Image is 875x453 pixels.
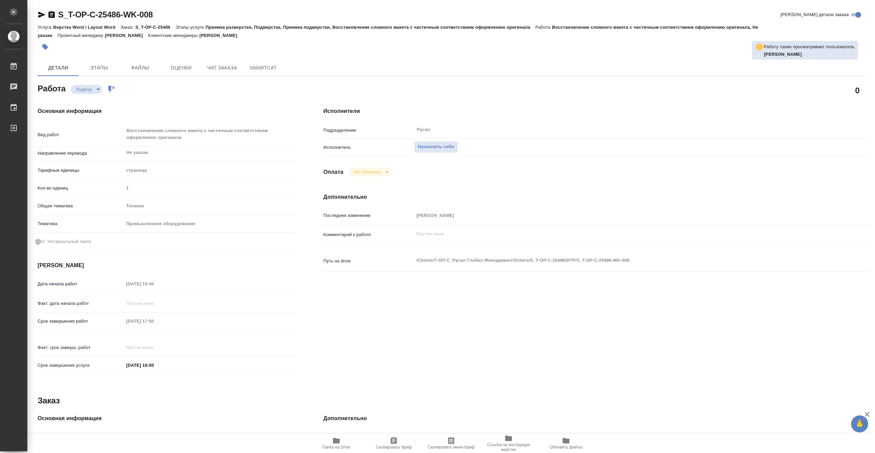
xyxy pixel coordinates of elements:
h2: 0 [855,85,860,96]
p: Срок завершения работ [38,318,124,325]
button: Папка на Drive [308,434,365,453]
h4: Исполнители [323,107,867,115]
p: Факт. дата начала работ [38,300,124,307]
span: Скопировать мини-бриф [428,445,474,450]
div: Промышленное оборудование [124,218,296,230]
button: Не оплачена [352,169,383,175]
input: Пустое поле [124,183,296,193]
button: Скопировать бриф [365,434,422,453]
p: Дата начала работ [38,281,124,287]
span: Детали [42,64,75,72]
textarea: /Clients/Т-ОП-С_Русал Глобал Менеджмент/Orders/S_T-OP-C-25486/DTP/S_T-OP-C-25486-WK-008 [414,255,822,266]
h4: Дополнительно [323,414,867,423]
span: Назначить себя [418,143,454,151]
p: Верстка Word / Layout Word [53,25,120,30]
span: Нотариальный заказ [48,238,91,245]
p: Тематика [38,220,124,227]
span: Скопировать бриф [376,445,412,450]
button: Назначить себя [414,141,458,153]
p: Комментарий к работе [323,231,414,238]
b: [PERSON_NAME] [764,52,802,57]
span: [PERSON_NAME] детали заказа [781,11,849,18]
div: страница [124,165,296,176]
p: Общая тематика [38,203,124,209]
h4: Дополнительно [323,193,867,201]
p: [PERSON_NAME] [105,33,148,38]
a: S_T-OP-C-25486-WK-008 [58,10,153,19]
h4: Основная информация [38,414,296,423]
span: Чат заказа [206,64,239,72]
p: Исполнитель [323,144,414,151]
p: Тарифные единицы [38,167,124,174]
span: Файлы [124,64,157,72]
h2: Заказ [38,395,60,406]
h4: Основная информация [38,107,296,115]
p: Проектный менеджер [57,33,105,38]
button: 🙏 [851,415,868,432]
p: Срок завершения услуги [38,362,124,369]
span: Ссылка на инструкции верстки [484,442,533,452]
span: Этапы [83,64,116,72]
button: Скопировать ссылку для ЯМессенджера [38,11,46,19]
h4: [PERSON_NAME] [38,261,296,270]
p: Подразделение [323,127,414,134]
input: Пустое поле [124,298,184,308]
h4: Оплата [323,168,344,176]
button: Подбор [74,87,94,92]
p: Последнее изменение [323,212,414,219]
input: Пустое поле [124,279,184,289]
input: Пустое поле [124,432,296,442]
input: Пустое поле [124,316,184,326]
p: S_T-OP-C-25486 [135,25,175,30]
div: Техника [124,200,296,212]
p: Клиентские менеджеры [148,33,200,38]
p: Услуга [38,25,53,30]
p: Заказ: [121,25,135,30]
p: Факт. срок заверш. работ [38,344,124,351]
span: Оценки [165,64,198,72]
p: Кол-во единиц [38,185,124,192]
div: Подбор [71,85,102,94]
p: Этапы услуги [175,25,205,30]
button: Добавить тэг [38,39,53,54]
p: Авдеенко Кирилл [764,51,854,58]
span: 🙏 [854,417,865,431]
div: Подбор [349,167,391,177]
p: Вид работ [38,131,124,138]
h2: Работа [38,82,66,94]
input: Пустое поле [414,210,822,220]
input: Пустое поле [124,342,184,352]
button: Обновить файлы [537,434,595,453]
p: Путь на drive [323,433,414,440]
p: Направление перевода [38,150,124,157]
button: Ссылка на инструкции верстки [480,434,537,453]
input: ✎ Введи что-нибудь [124,360,184,370]
button: Скопировать ссылку [48,11,56,19]
input: Пустое поле [414,432,822,442]
p: Работа [535,25,552,30]
button: Скопировать мини-бриф [422,434,480,453]
span: Обновить файлы [550,445,583,450]
p: [PERSON_NAME] [199,33,242,38]
span: SmartCat [247,64,280,72]
p: Путь на drive [323,258,414,264]
p: Работу также просматривает пользователь [764,43,854,50]
p: Приемка разверстки, Подверстка, Приемка подверстки, Восстановление сложного макета с частичным со... [205,25,535,30]
p: Код заказа [38,433,124,440]
span: Папка на Drive [322,445,350,450]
